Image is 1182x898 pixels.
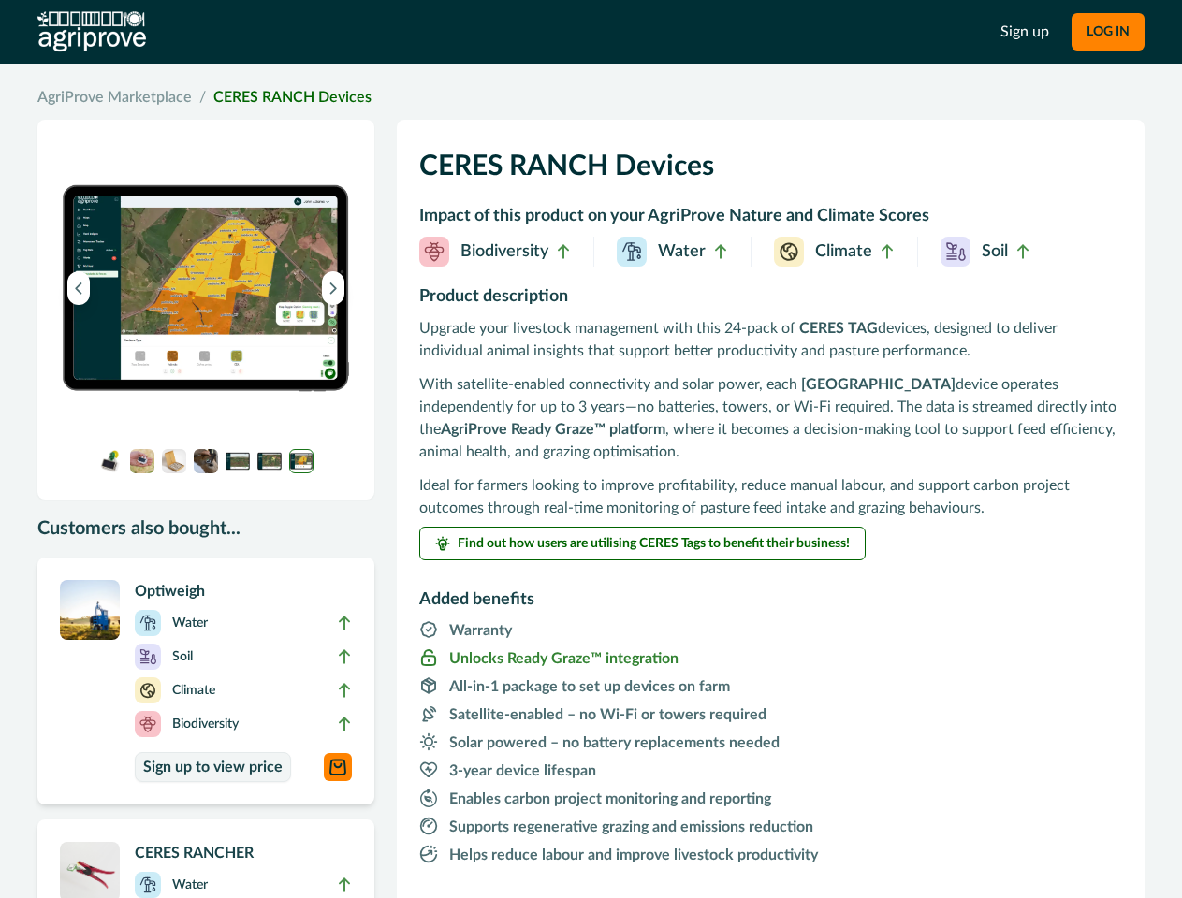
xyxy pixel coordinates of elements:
[172,715,239,734] p: Biodiversity
[419,474,1122,519] p: Ideal for farmers looking to improve profitability, reduce manual labour, and support carbon proj...
[419,317,1122,362] p: Upgrade your livestock management with this 24-pack of devices, designed to deliver individual an...
[135,580,352,602] p: Optiweigh
[460,239,548,265] p: Biodiversity
[449,816,813,838] p: Supports regenerative grazing and emissions reduction
[199,86,206,109] span: /
[801,377,956,392] strong: [GEOGRAPHIC_DATA]
[419,527,866,560] button: Find out how users are utilising CERES Tags to benefit their business!
[37,86,192,109] a: AgriProve Marketplace
[449,760,596,782] p: 3-year device lifespan
[815,239,872,265] p: Climate
[60,142,352,434] img: A screenshot of the Ready Graze application showing a paddock layout
[658,239,706,265] p: Water
[449,788,771,810] p: Enables carbon project monitoring and reporting
[449,619,512,642] p: Warranty
[194,449,218,473] img: A CERES RANCH device applied to the ear of a cow
[289,449,314,473] img: A screenshot of the Ready Graze application showing a paddock layout
[419,285,1122,317] h2: Product description
[67,271,90,305] button: Previous image
[135,752,291,782] a: Sign up to view price
[257,449,282,473] img: A screenshot of the Ready Graze application showing a heatmap of grazing activity
[1000,21,1049,43] a: Sign up
[419,568,1122,618] h2: Added benefits
[449,703,766,726] p: Satellite-enabled – no Wi-Fi or towers required
[449,675,730,698] p: All-in-1 package to set up devices on farm
[60,580,120,640] img: A single CERES RANCH device
[37,11,146,52] img: AgriProve logo
[172,647,193,667] p: Soil
[419,373,1122,463] p: With satellite-enabled connectivity and solar power, each device operates independently for up to...
[172,614,208,633] p: Water
[213,90,372,105] a: CERES RANCH Devices
[449,647,679,670] p: Unlocks Ready Graze™ integration
[799,321,878,336] strong: CERES TAG
[37,86,1145,109] nav: breadcrumb
[143,759,283,776] p: Sign up to view price
[135,842,352,864] p: CERES RANCHER
[226,449,250,473] img: A screenshot of the Ready Graze application showing a 3D map of animal positions
[419,142,1122,202] h1: CERES RANCH Devices
[449,731,780,754] p: Solar powered – no battery replacements needed
[172,681,215,701] p: Climate
[98,449,123,473] img: A single CERES RANCH device
[449,844,818,866] p: Helps reduce labour and improve livestock productivity
[458,537,850,550] span: Find out how users are utilising CERES Tags to benefit their business!
[37,514,374,543] p: Customers also bought...
[130,449,154,473] img: A hand holding a CERES RANCH device
[172,876,208,895] p: Water
[162,449,186,473] img: A box of CERES RANCH devices
[982,239,1008,265] p: Soil
[322,271,344,305] button: Next image
[441,422,665,437] strong: AgriProve Ready Graze™ platform
[1072,13,1145,51] button: LOG IN
[419,202,1122,237] h2: Impact of this product on your AgriProve Nature and Climate Scores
